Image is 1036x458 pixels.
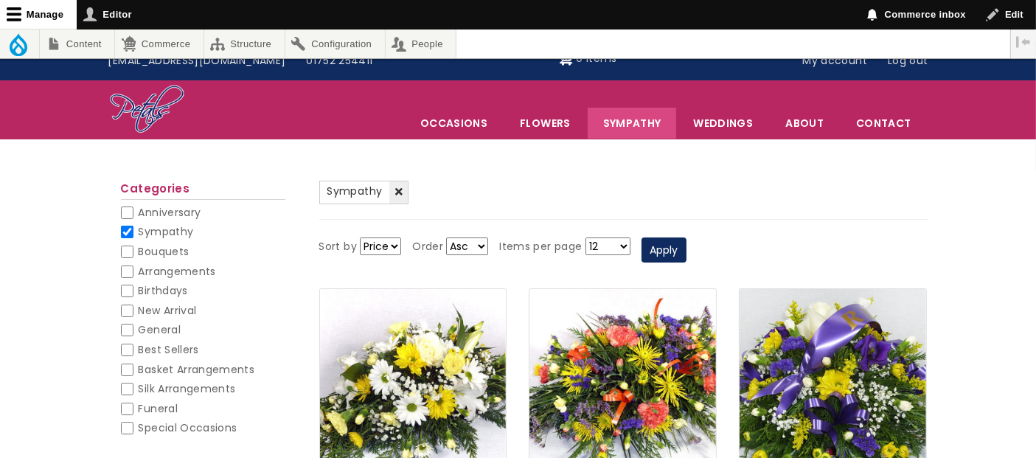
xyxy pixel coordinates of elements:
a: 01752 254411 [296,47,383,75]
span: Bouquets [139,244,190,259]
span: Arrangements [139,264,216,279]
a: Structure [204,30,285,58]
span: Best Sellers [139,342,199,357]
label: Sort by [319,238,357,256]
span: 0 items [576,51,616,66]
img: Home [109,84,185,136]
a: My account [793,47,878,75]
span: Funeral [139,401,178,416]
button: Vertical orientation [1011,30,1036,55]
a: People [386,30,456,58]
a: Contact [841,108,926,139]
a: Sympathy [319,181,409,204]
span: Special Occasions [139,420,237,435]
a: Commerce [115,30,203,58]
span: Occasions [405,108,503,139]
span: Sympathy [327,184,383,198]
a: Flowers [504,108,585,139]
h2: Categories [121,182,285,200]
a: About [770,108,839,139]
span: Weddings [678,108,768,139]
span: General [139,322,181,337]
span: Birthdays [139,283,188,298]
label: Items per page [499,238,582,256]
a: [EMAIL_ADDRESS][DOMAIN_NAME] [98,47,296,75]
span: Anniversary [139,205,201,220]
button: Apply [642,237,686,263]
span: Sympathy [139,224,194,239]
span: Silk Arrangements [139,381,236,396]
a: Log out [877,47,938,75]
a: Content [40,30,114,58]
a: Configuration [285,30,385,58]
span: New Arrival [139,303,197,318]
span: Basket Arrangements [139,362,255,377]
label: Order [412,238,443,256]
a: Sympathy [588,108,677,139]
